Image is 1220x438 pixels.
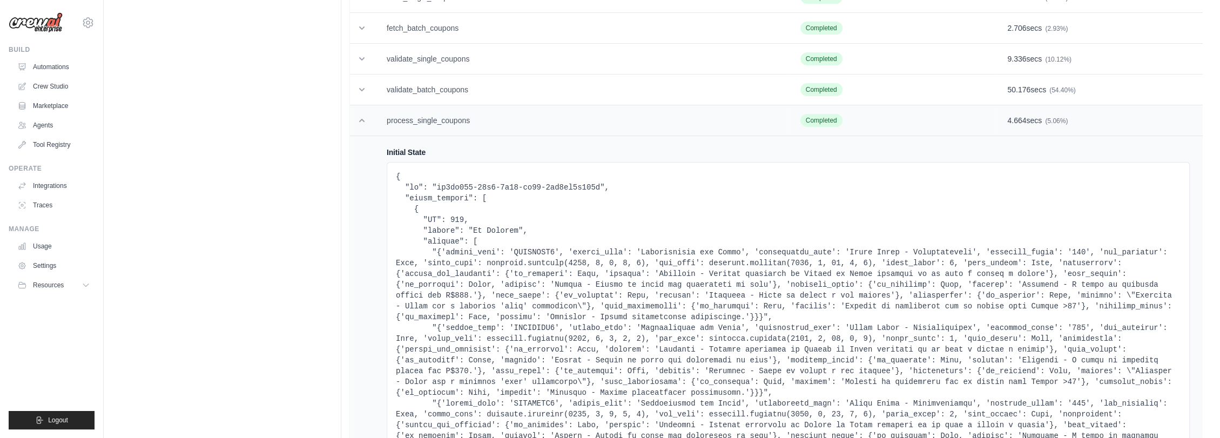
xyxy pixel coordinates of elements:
[1166,386,1220,438] div: Widget de chat
[994,105,1203,136] td: secs
[1007,85,1030,94] span: 50.176
[13,238,95,255] a: Usage
[13,97,95,114] a: Marketplace
[9,164,95,173] div: Operate
[1007,55,1026,63] span: 9.336
[13,277,95,294] button: Resources
[1045,25,1068,32] span: (2.93%)
[994,13,1203,44] td: secs
[1045,56,1071,63] span: (10.12%)
[13,136,95,153] a: Tool Registry
[387,147,1190,158] h4: Initial State
[33,281,64,289] span: Resources
[374,75,787,105] td: validate_batch_coupons
[374,13,787,44] td: fetch_batch_coupons
[800,22,842,35] span: Completed
[13,257,95,274] a: Settings
[800,52,842,65] span: Completed
[13,177,95,194] a: Integrations
[374,44,787,75] td: validate_single_coupons
[1007,116,1026,125] span: 4.664
[13,58,95,76] a: Automations
[13,117,95,134] a: Agents
[994,44,1203,75] td: secs
[1049,86,1076,94] span: (54.40%)
[48,416,68,424] span: Logout
[9,45,95,54] div: Build
[9,411,95,429] button: Logout
[1045,117,1068,125] span: (5.06%)
[9,225,95,233] div: Manage
[1007,24,1026,32] span: 2.706
[1166,386,1220,438] iframe: Chat Widget
[13,197,95,214] a: Traces
[9,12,63,33] img: Logo
[800,83,842,96] span: Completed
[994,75,1203,105] td: secs
[800,114,842,127] span: Completed
[13,78,95,95] a: Crew Studio
[374,105,787,136] td: process_single_coupons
